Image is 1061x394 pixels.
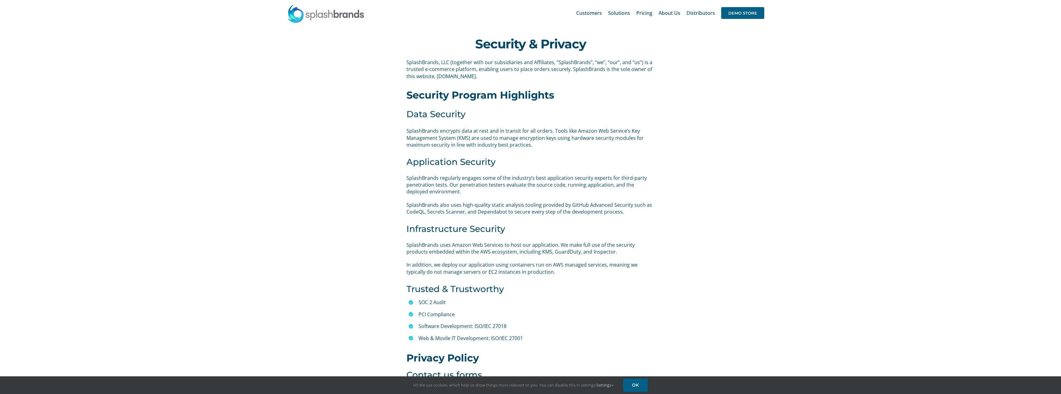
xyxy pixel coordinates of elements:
span: Hi! We use cookies, which help us show things more relevant to you. You can disable this in setti... [413,382,614,388]
span: Solutions [608,11,630,15]
span: Privacy Policy [406,352,479,364]
img: SplashBrands.com Logo [287,4,365,23]
span: SplashBrands, LLC (together with our subsidiaries and Affiliates, “SplashBrands”, “we”, “our”, an... [406,59,652,80]
p: SplashBrands encrypts data at rest and in transit for all orders. Tools like Amazon Web Service’s... [406,127,654,148]
span: Trusted & Trustworthy [406,284,504,294]
nav: Main Menu [576,3,764,23]
p: SOC 2 Audit [419,298,655,307]
a: Customers [576,3,602,23]
a: Settings [596,382,614,388]
span: Application Security [406,157,496,167]
a: DEMO STORE [721,3,764,23]
p: SplashBrands also uses high-quality static analysis tooling provided by GitHub Advanced Security ... [406,201,654,215]
span: Data Security [406,109,466,119]
a: Pricing [636,3,652,23]
a: OK [623,379,648,392]
span: Contact us forms [406,370,482,380]
span: About Us [659,11,680,15]
span: DEMO STORE [721,7,764,19]
span: Pricing [636,11,652,15]
p: SplashBrands regularly engages some of the industry’s best application security experts for third... [406,175,654,195]
p: SplashBrands uses Amazon Web Services to host our application. We make full use of the security p... [406,241,654,255]
span: Security Program Highlights [406,89,554,101]
span: Infrastructure Security [406,224,505,234]
span: Distributors [686,11,715,15]
p: PCI Compliance [419,310,655,319]
span: Customers [576,11,602,15]
p: Software Development: ISO/IEC 27018 [419,322,655,330]
p: In addition, we deploy our application using containers run on AWS managed services, meaning we t... [406,261,654,275]
p: Web & Movile IT Development: ISO/IEC 27001 [419,334,655,343]
h1: Security & Privacy [406,37,654,51]
a: Distributors [686,3,715,23]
